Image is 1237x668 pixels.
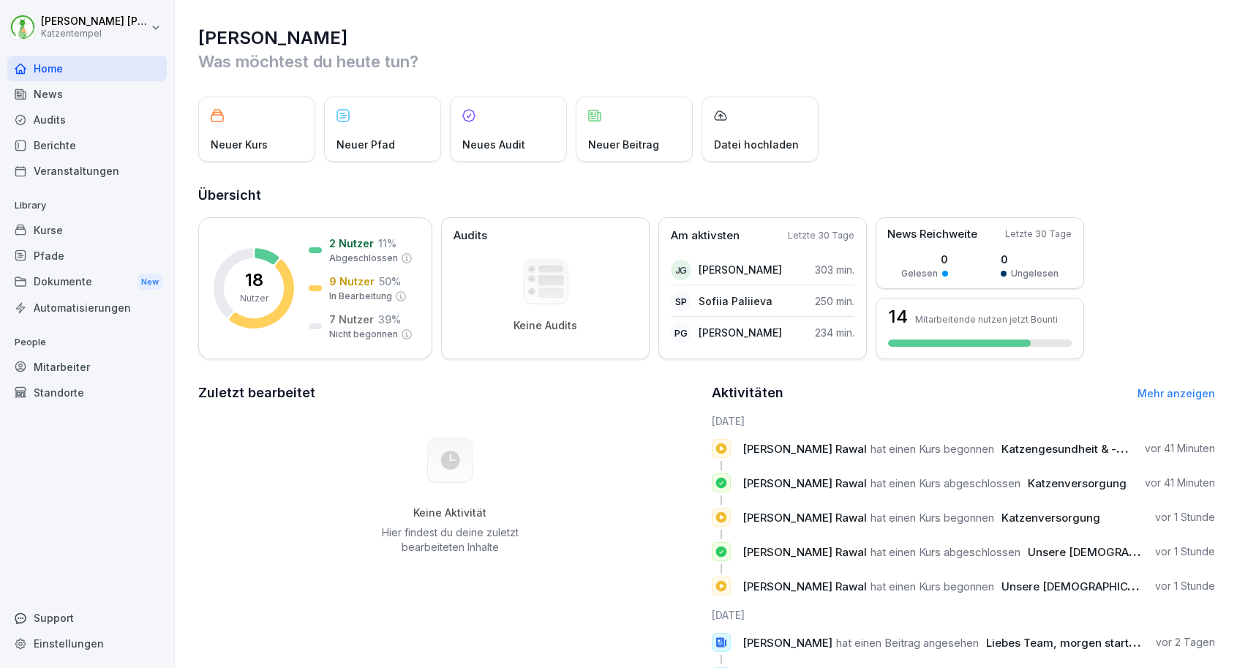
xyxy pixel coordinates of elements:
[915,314,1058,325] p: Mitarbeitende nutzen jetzt Bounti
[329,290,392,303] p: In Bearbeitung
[671,260,691,280] div: JG
[7,243,167,269] a: Pfade
[379,274,401,289] p: 50 %
[329,328,398,341] p: Nicht begonnen
[329,252,398,265] p: Abgeschlossen
[514,319,577,332] p: Keine Audits
[138,274,162,290] div: New
[7,269,167,296] a: DokumenteNew
[462,137,525,152] p: Neues Audit
[329,236,374,251] p: 2 Nutzer
[871,545,1020,559] span: hat einen Kurs abgeschlossen
[901,252,948,267] p: 0
[871,476,1020,490] span: hat einen Kurs abgeschlossen
[815,262,854,277] p: 303 min.
[888,308,908,326] h3: 14
[712,413,1215,429] h6: [DATE]
[1155,544,1215,559] p: vor 1 Stunde
[788,229,854,242] p: Letzte 30 Tage
[245,271,263,289] p: 18
[1028,545,1190,559] span: Unsere [DEMOGRAPHIC_DATA]
[742,636,832,650] span: [PERSON_NAME]
[1138,387,1215,399] a: Mehr anzeigen
[7,331,167,354] p: People
[7,295,167,320] a: Automatisierungen
[378,312,401,327] p: 39 %
[887,226,977,243] p: News Reichweite
[871,579,994,593] span: hat einen Kurs begonnen
[7,158,167,184] a: Veranstaltungen
[1155,579,1215,593] p: vor 1 Stunde
[1001,579,1164,593] span: Unsere [DEMOGRAPHIC_DATA]
[376,506,524,519] h5: Keine Aktivität
[1011,267,1059,280] p: Ungelesen
[7,132,167,158] a: Berichte
[742,511,867,525] span: [PERSON_NAME] Rawal
[7,354,167,380] a: Mitarbeiter
[41,15,148,28] p: [PERSON_NAME] [PERSON_NAME]
[1001,442,1189,456] span: Katzengesundheit & -wohlbefinden
[671,291,691,312] div: SP
[7,380,167,405] a: Standorte
[712,383,783,403] h2: Aktivitäten
[7,631,167,656] a: Einstellungen
[211,137,268,152] p: Neuer Kurs
[329,274,375,289] p: 9 Nutzer
[1001,252,1059,267] p: 0
[671,228,740,244] p: Am aktivsten
[198,26,1215,50] h1: [PERSON_NAME]
[699,262,782,277] p: [PERSON_NAME]
[1028,476,1127,490] span: Katzenversorgung
[1155,510,1215,525] p: vor 1 Stunde
[7,269,167,296] div: Dokumente
[671,323,691,343] div: PG
[1005,228,1072,241] p: Letzte 30 Tage
[198,383,702,403] h2: Zuletzt bearbeitet
[7,605,167,631] div: Support
[454,228,487,244] p: Audits
[376,525,524,555] p: Hier findest du deine zuletzt bearbeiteten Inhalte
[815,325,854,340] p: 234 min.
[329,312,374,327] p: 7 Nutzer
[699,325,782,340] p: [PERSON_NAME]
[742,442,867,456] span: [PERSON_NAME] Rawal
[378,236,396,251] p: 11 %
[1001,511,1100,525] span: Katzenversorgung
[198,50,1215,73] p: Was möchtest du heute tun?
[871,511,994,525] span: hat einen Kurs begonnen
[7,217,167,243] a: Kurse
[742,545,867,559] span: [PERSON_NAME] Rawal
[7,107,167,132] a: Audits
[1156,635,1215,650] p: vor 2 Tagen
[1145,476,1215,490] p: vor 41 Minuten
[714,137,799,152] p: Datei hochladen
[7,81,167,107] a: News
[336,137,395,152] p: Neuer Pfad
[588,137,659,152] p: Neuer Beitrag
[699,293,772,309] p: Sofiia Paliieva
[41,29,148,39] p: Katzentempel
[836,636,979,650] span: hat einen Beitrag angesehen
[198,185,1215,206] h2: Übersicht
[7,56,167,81] a: Home
[712,607,1215,623] h6: [DATE]
[742,579,867,593] span: [PERSON_NAME] Rawal
[815,293,854,309] p: 250 min.
[240,292,268,305] p: Nutzer
[1145,441,1215,456] p: vor 41 Minuten
[742,476,867,490] span: [PERSON_NAME] Rawal
[901,267,938,280] p: Gelesen
[7,194,167,217] p: Library
[871,442,994,456] span: hat einen Kurs begonnen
